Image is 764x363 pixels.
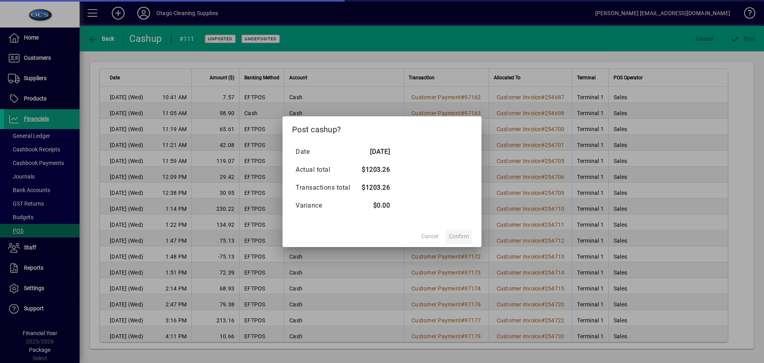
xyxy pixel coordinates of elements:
[295,197,358,215] td: Variance
[295,143,358,161] td: Date
[283,116,481,139] h2: Post cashup?
[358,143,390,161] td: [DATE]
[358,161,390,179] td: $1203.26
[358,179,390,197] td: $1203.26
[295,161,358,179] td: Actual total
[295,179,358,197] td: Transactions total
[358,197,390,215] td: $0.00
